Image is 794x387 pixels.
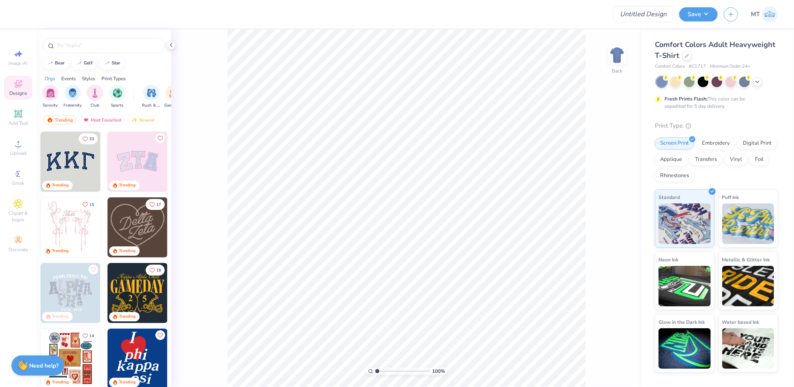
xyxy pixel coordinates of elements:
button: Like [79,330,98,341]
img: trend_line.gif [104,61,110,66]
span: Upload [10,150,26,156]
div: This color can be expedited for 5 day delivery. [665,95,764,110]
div: filter for Sports [109,85,125,109]
div: Trending [119,379,136,385]
img: 12710c6a-dcc0-49ce-8688-7fe8d5f96fe2 [108,197,168,257]
span: Neon Ink [658,255,678,264]
span: Comfort Colors Adult Heavyweight T-Shirt [655,40,775,60]
span: Water based Ink [722,318,760,326]
div: Trending [52,182,69,188]
img: d12a98c7-f0f7-4345-bf3a-b9f1b718b86e [100,197,160,257]
img: Rush & Bid Image [147,88,156,98]
div: Digital Print [738,137,777,150]
div: Trending [52,314,69,320]
span: Clipart & logos [4,210,32,223]
img: Fraternity Image [68,88,77,98]
span: Rush & Bid [142,103,161,109]
img: Glow in the Dark Ink [658,328,711,369]
span: Puff Ink [722,193,739,201]
span: Metallic & Glitter Ink [722,255,770,264]
img: most_fav.gif [83,117,89,123]
button: Like [146,199,165,210]
span: 18 [156,268,161,272]
div: Rhinestones [655,170,694,182]
span: Image AI [9,60,28,66]
div: Styles [82,75,95,82]
img: Water based Ink [722,328,775,369]
input: Try "Alpha" [56,41,160,49]
img: 5ee11766-d822-42f5-ad4e-763472bf8dcf [167,132,227,192]
img: Back [609,47,625,63]
div: Newest [127,115,158,125]
img: Club Image [90,88,99,98]
img: 5a4b4175-9e88-49c8-8a23-26d96782ddc6 [41,263,101,323]
img: Neon Ink [658,266,711,306]
div: Trending [43,115,77,125]
strong: Fresh Prints Flash: [665,96,708,102]
div: Events [61,75,76,82]
img: edfb13fc-0e43-44eb-bea2-bf7fc0dd67f9 [100,132,160,192]
img: trending.gif [47,117,53,123]
img: b8819b5f-dd70-42f8-b218-32dd770f7b03 [108,263,168,323]
div: Print Types [101,75,126,82]
span: Sports [111,103,124,109]
span: 33 [89,137,94,141]
div: Embroidery [697,137,735,150]
button: Like [155,330,165,340]
img: Standard [658,203,711,244]
img: 2b704b5a-84f6-4980-8295-53d958423ff9 [167,263,227,323]
input: Untitled Design [613,6,673,22]
img: 9980f5e8-e6a1-4b4a-8839-2b0e9349023c [108,132,168,192]
span: # C1717 [689,63,706,70]
button: Like [79,133,98,144]
span: Glow in the Dark Ink [658,318,705,326]
button: star [99,57,124,69]
div: Foil [750,154,769,166]
div: Trending [119,314,136,320]
span: Sorority [43,103,58,109]
div: Transfers [690,154,722,166]
button: filter button [109,85,125,109]
span: 15 [89,203,94,207]
div: filter for Game Day [164,85,183,109]
span: MT [751,10,760,19]
button: Like [79,199,98,210]
span: Comfort Colors [655,63,685,70]
span: Fraternity [64,103,82,109]
span: Add Text [9,120,28,126]
img: Game Day Image [169,88,179,98]
button: filter button [142,85,161,109]
div: Most Favorited [79,115,125,125]
div: Orgs [45,75,55,82]
span: Standard [658,193,680,201]
a: MT [751,6,778,22]
span: Designs [9,90,27,96]
button: Like [146,265,165,276]
img: Sports Image [113,88,122,98]
button: filter button [42,85,58,109]
div: Screen Print [655,137,694,150]
span: Game Day [164,103,183,109]
span: 100 % [432,368,445,375]
div: Applique [655,154,687,166]
img: Puff Ink [722,203,775,244]
button: Save [679,7,718,21]
div: Trending [52,379,69,385]
span: Decorate [9,246,28,253]
div: star [112,61,120,65]
div: Trending [52,248,69,254]
div: bear [55,61,65,65]
img: Newest.gif [131,117,138,123]
div: filter for Club [87,85,103,109]
span: Greek [12,180,25,186]
img: trend_line.gif [76,61,82,66]
button: filter button [164,85,183,109]
div: filter for Rush & Bid [142,85,161,109]
img: Metallic & Glitter Ink [722,266,775,306]
button: Like [88,265,98,274]
div: filter for Sorority [42,85,58,109]
div: golf [84,61,93,65]
button: Like [155,133,165,143]
strong: Need help? [30,362,59,370]
div: Trending [119,182,136,188]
